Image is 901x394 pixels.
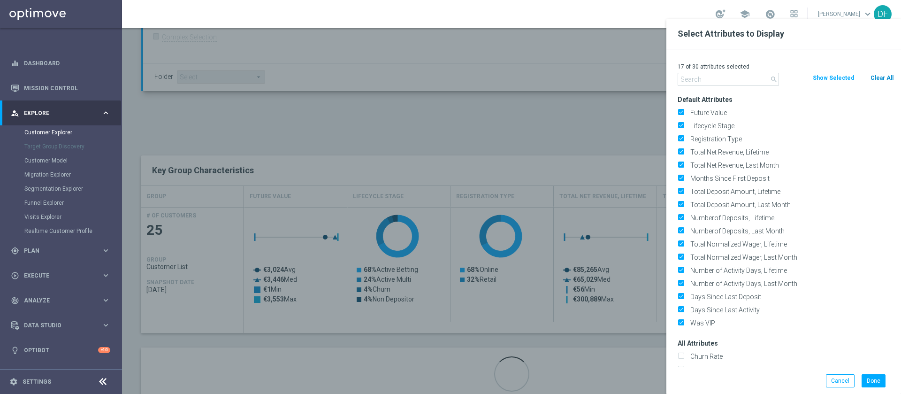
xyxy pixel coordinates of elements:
[678,95,894,104] h3: Default Attributes
[11,247,101,255] div: Plan
[11,271,101,280] div: Execute
[24,248,101,254] span: Plan
[24,125,121,139] div: Customer Explorer
[11,271,19,280] i: play_circle_outline
[9,378,18,386] i: settings
[24,213,98,221] a: Visits Explorer
[10,272,111,279] button: play_circle_outline Execute keyboard_arrow_right
[10,85,111,92] button: Mission Control
[687,253,894,262] label: Total Normalized Wager, Last Month
[687,174,894,183] label: Months Since First Deposit
[687,365,894,374] label: Conversion Probability
[678,73,779,86] input: Search
[24,171,98,178] a: Migration Explorer
[11,321,101,330] div: Data Studio
[24,199,98,207] a: Funnel Explorer
[687,279,894,288] label: Number of Activity Days, Last Month
[101,321,110,330] i: keyboard_arrow_right
[101,271,110,280] i: keyboard_arrow_right
[11,338,110,363] div: Optibot
[10,109,111,117] button: person_search Explore keyboard_arrow_right
[863,9,873,19] span: keyboard_arrow_down
[11,51,110,76] div: Dashboard
[24,224,121,238] div: Realtime Customer Profile
[24,182,121,196] div: Segmentation Explorer
[11,247,19,255] i: gps_fixed
[687,201,894,209] label: Total Deposit Amount, Last Month
[11,109,19,117] i: person_search
[24,210,121,224] div: Visits Explorer
[678,339,894,348] h3: All Attributes
[11,76,110,100] div: Mission Control
[10,297,111,304] button: track_changes Analyze keyboard_arrow_right
[862,374,886,387] button: Done
[10,347,111,354] button: lightbulb Optibot +10
[11,296,101,305] div: Analyze
[24,323,101,328] span: Data Studio
[10,247,111,255] button: gps_fixed Plan keyboard_arrow_right
[24,154,121,168] div: Customer Model
[24,227,98,235] a: Realtime Customer Profile
[11,59,19,68] i: equalizer
[24,298,101,303] span: Analyze
[24,157,98,164] a: Customer Model
[24,139,121,154] div: Target Group Discovery
[687,122,894,130] label: Lifecycle Stage
[687,240,894,248] label: Total Normalized Wager, Lifetime
[11,109,101,117] div: Explore
[101,108,110,117] i: keyboard_arrow_right
[24,129,98,136] a: Customer Explorer
[687,161,894,170] label: Total Net Revenue, Last Month
[24,185,98,193] a: Segmentation Explorer
[770,76,778,83] i: search
[874,5,892,23] div: DF
[10,322,111,329] button: Data Studio keyboard_arrow_right
[687,135,894,143] label: Registration Type
[24,168,121,182] div: Migration Explorer
[678,28,890,39] h2: Select Attributes to Display
[101,296,110,305] i: keyboard_arrow_right
[687,214,894,222] label: Numberof Deposits, Lifetime
[23,379,51,385] a: Settings
[817,7,874,21] a: [PERSON_NAME]keyboard_arrow_down
[10,60,111,67] button: equalizer Dashboard
[24,273,101,278] span: Execute
[687,108,894,117] label: Future Value
[687,319,894,327] label: Was VIP
[740,9,750,19] span: school
[687,227,894,235] label: Numberof Deposits, Last Month
[687,266,894,275] label: Number of Activity Days, Lifetime
[687,148,894,156] label: Total Net Revenue, Lifetime
[24,196,121,210] div: Funnel Explorer
[98,347,110,353] div: +10
[24,110,101,116] span: Explore
[11,346,19,355] i: lightbulb
[101,246,110,255] i: keyboard_arrow_right
[24,76,110,100] a: Mission Control
[687,352,894,361] label: Churn Rate
[870,73,894,83] button: Clear All
[24,338,98,363] a: Optibot
[687,293,894,301] label: Days Since Last Deposit
[11,296,19,305] i: track_changes
[826,374,855,387] button: Cancel
[687,306,894,314] label: Days Since Last Activity
[678,63,894,70] p: 17 of 30 attributes selected
[812,73,855,83] button: Show Selected
[24,51,110,76] a: Dashboard
[687,187,894,196] label: Total Deposit Amount, Lifetime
